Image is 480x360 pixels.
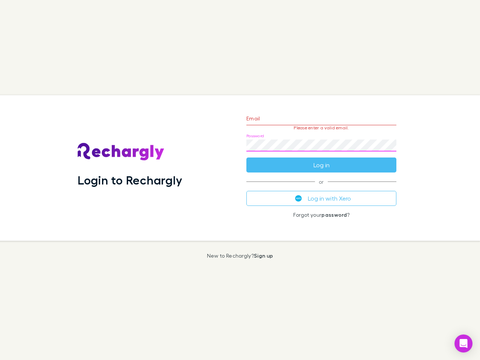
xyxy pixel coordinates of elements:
[454,334,472,352] div: Open Intercom Messenger
[207,253,273,259] p: New to Rechargly?
[246,125,396,130] p: Please enter a valid email.
[254,252,273,259] a: Sign up
[246,212,396,218] p: Forgot your ?
[321,211,347,218] a: password
[78,143,165,161] img: Rechargly's Logo
[295,195,302,202] img: Xero's logo
[246,181,396,182] span: or
[246,133,264,139] label: Password
[246,191,396,206] button: Log in with Xero
[78,173,182,187] h1: Login to Rechargly
[246,157,396,172] button: Log in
